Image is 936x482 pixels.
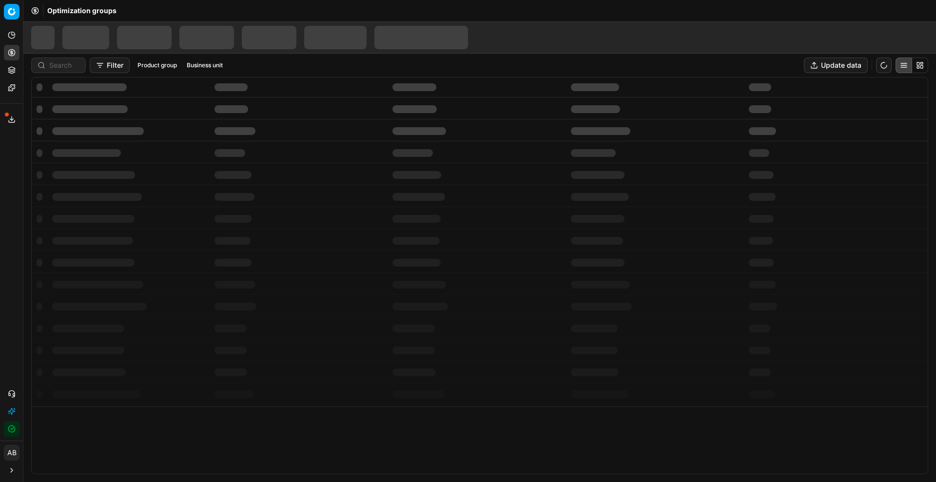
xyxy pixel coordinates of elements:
[90,58,130,73] button: Filter
[134,59,181,71] button: Product group
[183,59,227,71] button: Business unit
[804,58,868,73] button: Update data
[49,60,79,70] input: Search
[47,6,117,16] nav: breadcrumb
[4,445,19,460] span: AB
[4,445,19,461] button: AB
[47,6,117,16] span: Optimization groups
